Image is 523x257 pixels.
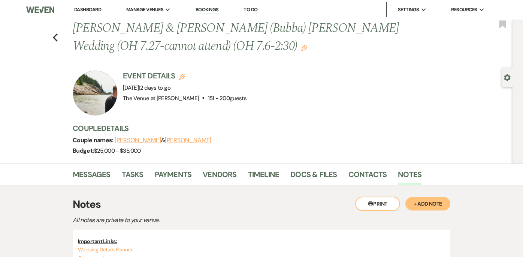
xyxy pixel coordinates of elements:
a: To Do [244,6,257,13]
a: Docs & Files [290,168,337,185]
u: Important Links: [78,238,117,245]
span: 2 days to go [140,84,170,92]
button: + Add Note [405,197,450,210]
span: Manage Venues [126,6,163,14]
img: Weven Logo [26,2,54,18]
h3: Couple Details [73,123,492,134]
a: Bookings [196,6,219,14]
button: [PERSON_NAME] [115,137,161,143]
a: Timeline [248,168,279,185]
span: The Venue at [PERSON_NAME] [123,95,199,102]
a: Vendors [203,168,236,185]
span: $25,000 - $35,000 [94,147,141,155]
span: [DATE] [123,84,170,92]
h3: Event Details [123,71,247,81]
a: Tasks [122,168,143,185]
span: Resources [451,6,477,14]
a: Payments [155,168,192,185]
span: Couple names: [73,136,115,144]
h1: [PERSON_NAME] & [PERSON_NAME] (Bubba) [PERSON_NAME] Wedding (OH 7.27-cannot attend) (OH 7.6-2:30) [73,20,408,55]
a: Wedding Details Planner [78,246,132,253]
span: | [139,84,170,92]
button: Edit [301,44,307,51]
button: Print [355,197,400,211]
span: Settings [398,6,419,14]
button: Open lead details [504,74,511,81]
h3: Notes [73,197,450,212]
span: 151 - 200 guests [208,95,247,102]
p: All notes are private to your venue. [73,215,335,225]
span: & [115,137,211,144]
a: Dashboard [74,6,101,13]
a: Contacts [348,168,387,185]
button: [PERSON_NAME] [165,137,211,143]
a: Messages [73,168,111,185]
a: Notes [398,168,421,185]
span: Budget: [73,147,94,155]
